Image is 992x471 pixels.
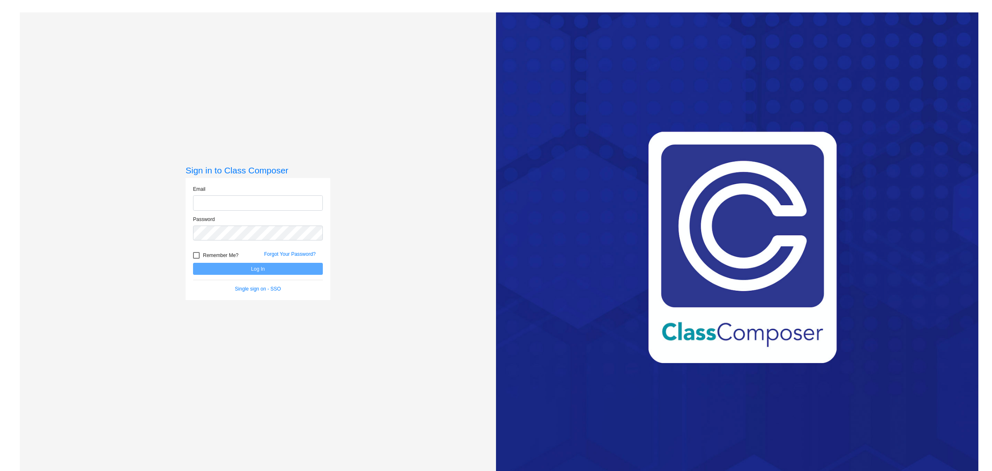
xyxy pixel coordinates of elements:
[193,216,215,223] label: Password
[203,250,238,260] span: Remember Me?
[235,286,281,292] a: Single sign on - SSO
[193,263,323,275] button: Log In
[193,185,205,193] label: Email
[186,165,330,175] h3: Sign in to Class Composer
[264,251,316,257] a: Forgot Your Password?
